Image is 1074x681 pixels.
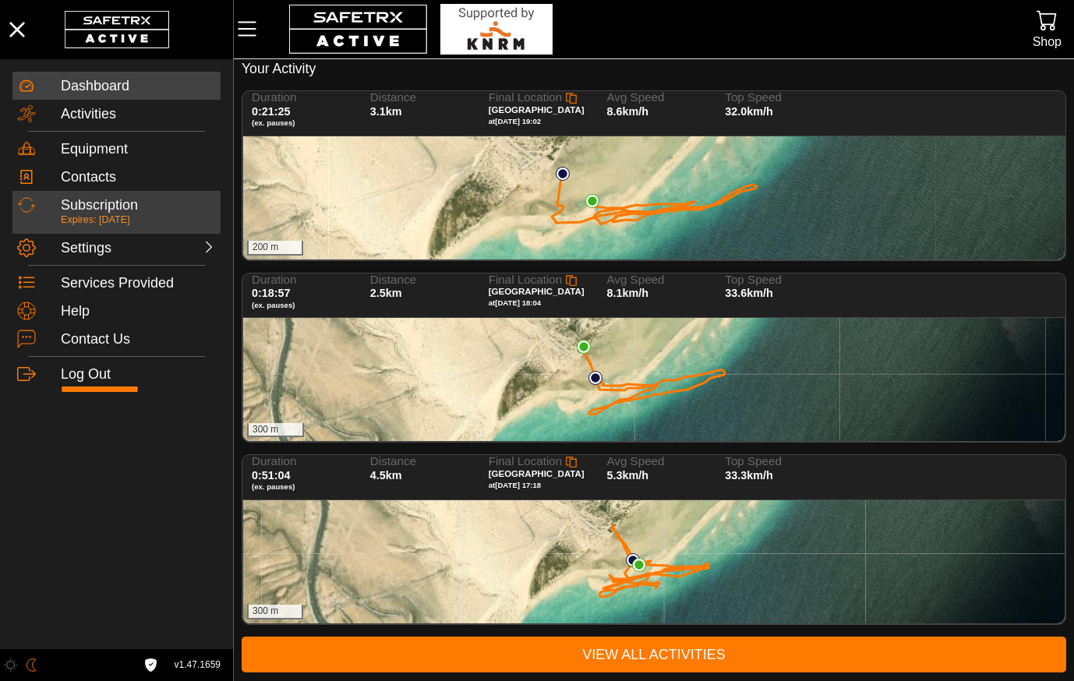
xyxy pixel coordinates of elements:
[606,287,648,299] span: 8.1km/h
[725,469,773,482] span: 33.3km/h
[606,91,706,104] span: Avg Speed
[247,423,304,437] div: 300 m
[370,455,470,468] span: Distance
[370,287,402,299] span: 2.5km
[725,105,773,118] span: 32.0km/h
[489,298,542,307] span: at [DATE] 18:04
[370,469,402,482] span: 4.5km
[725,287,773,299] span: 33.6km/h
[61,106,216,123] div: Activities
[17,139,36,158] img: Equipment.svg
[61,275,216,292] div: Services Provided
[370,273,470,287] span: Distance
[140,658,161,672] a: License Agreement
[61,141,216,158] div: Equipment
[489,117,542,125] span: at [DATE] 19:02
[606,469,648,482] span: 5.3km/h
[25,658,38,672] img: ModeDark.svg
[61,197,216,214] div: Subscription
[370,105,402,118] span: 3.1km
[489,469,585,478] span: [GEOGRAPHIC_DATA]
[247,241,303,255] div: 200 m
[489,105,585,115] span: [GEOGRAPHIC_DATA]
[489,454,563,468] span: Final Location
[252,469,291,482] span: 0:51:04
[61,331,216,348] div: Contact Us
[489,481,542,489] span: at [DATE] 17:18
[489,273,563,286] span: Final Location
[61,78,216,95] div: Dashboard
[606,105,648,118] span: 8.6km/h
[252,105,291,118] span: 0:21:25
[252,287,291,299] span: 0:18:57
[725,273,825,287] span: Top Speed
[252,118,352,128] span: (ex. pauses)
[606,273,706,287] span: Avg Speed
[61,169,216,186] div: Contacts
[165,652,230,678] button: v1.47.1659
[556,167,570,181] img: PathStart.svg
[440,4,553,55] img: RescueLogo.svg
[632,558,646,572] img: PathEnd.svg
[4,658,17,672] img: ModeLight.svg
[17,104,36,123] img: Activities.svg
[17,196,36,214] img: Subscription.svg
[17,330,36,348] img: ContactUs.svg
[234,12,273,45] button: Menu
[626,553,640,567] img: PathStart.svg
[252,482,352,492] span: (ex. pauses)
[242,637,1066,673] a: View All Activities
[606,455,706,468] span: Avg Speed
[725,455,825,468] span: Top Speed
[252,455,352,468] span: Duration
[61,214,130,225] span: Expires: [DATE]
[725,91,825,104] span: Top Speed
[489,90,563,104] span: Final Location
[254,643,1054,667] span: View All Activities
[370,91,470,104] span: Distance
[577,340,591,354] img: PathEnd.svg
[17,302,36,320] img: Help.svg
[61,240,136,257] div: Settings
[585,194,599,208] img: PathEnd.svg
[61,366,216,383] div: Log Out
[588,371,602,385] img: PathStart.svg
[242,60,316,78] h5: Your Activity
[175,657,221,673] span: v1.47.1659
[252,91,352,104] span: Duration
[252,273,352,287] span: Duration
[489,287,585,296] span: [GEOGRAPHIC_DATA]
[247,605,303,619] div: 300 m
[252,301,352,310] span: (ex. pauses)
[61,303,216,320] div: Help
[1033,31,1062,52] div: Shop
